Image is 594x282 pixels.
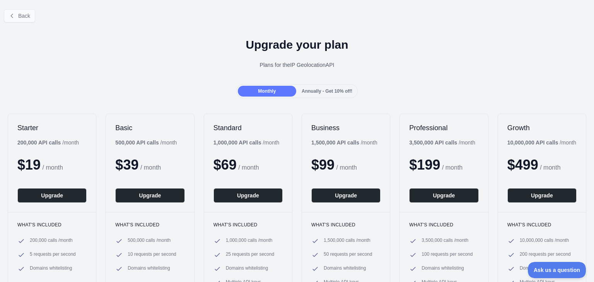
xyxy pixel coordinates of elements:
[507,139,558,146] b: 10,000,000 API calls
[528,262,586,278] iframe: Toggle Customer Support
[311,139,377,146] div: / month
[213,139,261,146] b: 1,000,000 API calls
[507,139,577,146] div: / month
[442,164,463,171] span: / month
[213,123,283,133] h2: Standard
[409,139,457,146] b: 3,500,000 API calls
[213,139,280,146] div: / month
[409,157,440,173] span: $ 199
[409,123,478,133] h2: Professional
[507,157,538,173] span: $ 499
[311,157,335,173] span: $ 99
[213,157,237,173] span: $ 69
[507,123,577,133] h2: Growth
[311,139,359,146] b: 1,500,000 API calls
[311,123,381,133] h2: Business
[409,139,475,146] div: / month
[238,164,259,171] span: / month
[336,164,357,171] span: / month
